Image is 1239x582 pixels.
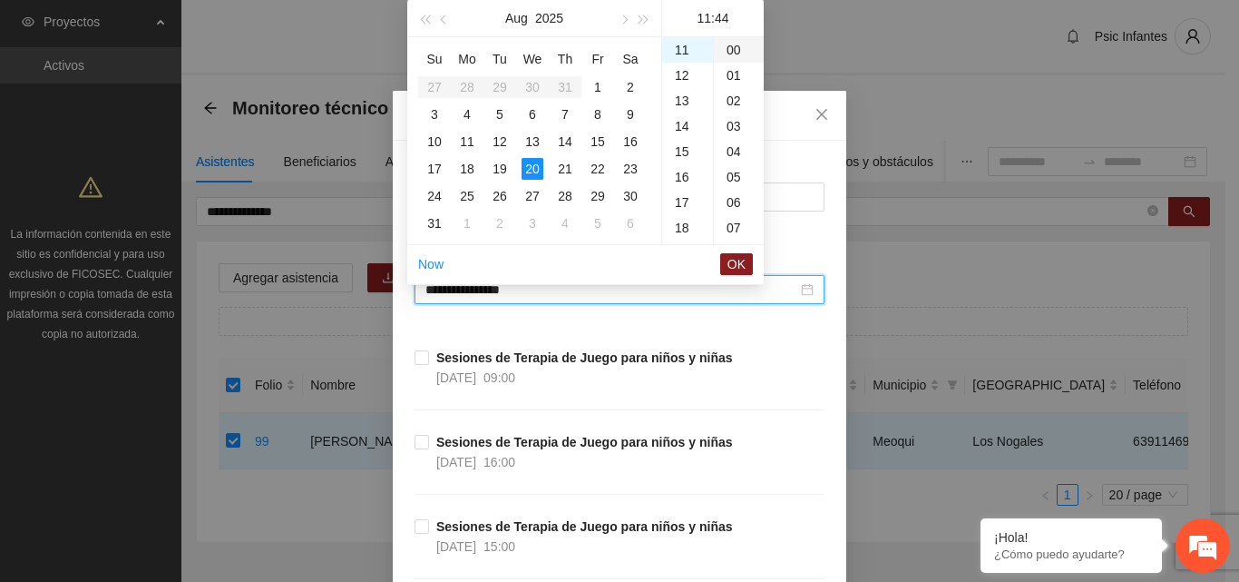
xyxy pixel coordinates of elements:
[483,370,515,385] span: 09:00
[516,155,549,182] td: 2025-08-20
[994,530,1148,545] div: ¡Hola!
[581,210,614,237] td: 2025-09-05
[9,389,346,452] textarea: Escriba su mensaje y pulse “Intro”
[424,131,445,153] div: 10
[714,37,764,63] div: 00
[662,139,713,164] div: 15
[619,212,641,234] div: 6
[483,539,515,554] span: 15:00
[714,113,764,139] div: 03
[587,158,609,180] div: 22
[483,101,516,128] td: 2025-08-05
[662,215,713,241] div: 18
[451,44,483,74] th: Mo
[516,182,549,210] td: 2025-08-27
[516,101,549,128] td: 2025-08-06
[797,91,846,140] button: Close
[436,455,476,469] span: [DATE]
[456,212,478,234] div: 1
[815,107,829,122] span: close
[614,74,647,101] td: 2025-08-02
[522,158,543,180] div: 20
[489,104,511,125] div: 5
[549,44,581,74] th: Th
[614,101,647,128] td: 2025-08-09
[436,370,476,385] span: [DATE]
[554,104,576,125] div: 7
[727,254,746,274] span: OK
[662,241,713,266] div: 19
[614,128,647,155] td: 2025-08-16
[554,158,576,180] div: 21
[619,104,641,125] div: 9
[424,185,445,207] div: 24
[418,44,451,74] th: Su
[456,104,478,125] div: 4
[522,212,543,234] div: 3
[489,185,511,207] div: 26
[619,185,641,207] div: 30
[714,190,764,215] div: 06
[456,185,478,207] div: 25
[587,104,609,125] div: 8
[714,139,764,164] div: 04
[418,257,444,271] a: Now
[451,182,483,210] td: 2025-08-25
[714,241,764,266] div: 08
[714,164,764,190] div: 05
[522,185,543,207] div: 27
[662,88,713,113] div: 13
[418,182,451,210] td: 2025-08-24
[522,131,543,153] div: 13
[554,131,576,153] div: 14
[587,212,609,234] div: 5
[298,9,341,53] div: Minimizar ventana de chat en vivo
[581,182,614,210] td: 2025-08-29
[483,210,516,237] td: 2025-09-02
[418,210,451,237] td: 2025-08-31
[619,158,641,180] div: 23
[662,37,713,63] div: 11
[418,128,451,155] td: 2025-08-10
[619,76,641,98] div: 2
[614,155,647,182] td: 2025-08-23
[424,104,445,125] div: 3
[489,212,511,234] div: 2
[418,155,451,182] td: 2025-08-17
[662,164,713,190] div: 16
[581,128,614,155] td: 2025-08-15
[581,74,614,101] td: 2025-08-01
[587,185,609,207] div: 29
[436,539,476,554] span: [DATE]
[554,185,576,207] div: 28
[456,158,478,180] div: 18
[662,63,713,88] div: 12
[581,101,614,128] td: 2025-08-08
[451,128,483,155] td: 2025-08-11
[516,44,549,74] th: We
[619,131,641,153] div: 16
[489,158,511,180] div: 19
[94,93,305,116] div: Chatee con nosotros ahora
[714,63,764,88] div: 01
[522,104,543,125] div: 6
[516,210,549,237] td: 2025-09-03
[105,189,250,372] span: Estamos en línea.
[614,182,647,210] td: 2025-08-30
[614,44,647,74] th: Sa
[456,131,478,153] div: 11
[483,155,516,182] td: 2025-08-19
[581,44,614,74] th: Fr
[549,182,581,210] td: 2025-08-28
[549,155,581,182] td: 2025-08-21
[436,350,733,365] strong: Sesiones de Terapia de Juego para niños y niñas
[587,131,609,153] div: 15
[451,210,483,237] td: 2025-09-01
[554,212,576,234] div: 4
[418,101,451,128] td: 2025-08-03
[714,88,764,113] div: 02
[714,215,764,241] div: 07
[662,190,713,215] div: 17
[549,210,581,237] td: 2025-09-04
[424,158,445,180] div: 17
